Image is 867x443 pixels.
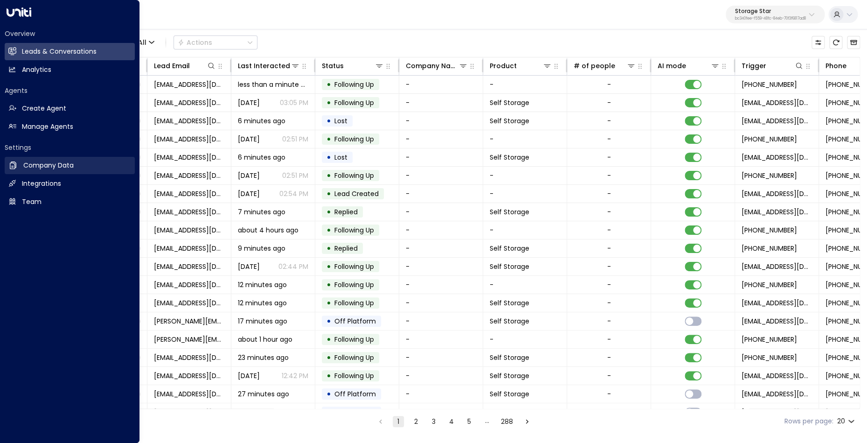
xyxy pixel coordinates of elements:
[607,298,611,308] div: -
[742,80,797,89] span: +15074606870
[238,408,289,417] span: 28 minutes ago
[399,130,483,148] td: -
[399,312,483,330] td: -
[238,225,298,235] span: about 4 hours ago
[279,189,308,198] p: 02:54 PM
[154,371,224,380] span: caitlinmchugh95@gmail.com
[154,134,224,144] span: bigaboysaiah@gmail.com
[22,104,66,113] h2: Create Agent
[238,134,260,144] span: Aug 15, 2025
[483,276,567,294] td: -
[326,331,331,347] div: •
[326,168,331,183] div: •
[399,330,483,348] td: -
[742,189,812,198] span: noreply@storagely.io
[326,295,331,311] div: •
[375,415,533,427] nav: pagination navigation
[399,167,483,184] td: -
[238,60,290,71] div: Last Interacted
[154,189,224,198] span: Damondharris35@gmail.com
[490,298,529,308] span: Self Storage
[334,280,374,289] span: Following Up
[278,262,308,271] p: 02:44 PM
[399,239,483,257] td: -
[658,60,686,71] div: AI mode
[399,203,483,221] td: -
[742,171,797,180] span: +14156780103
[334,316,376,326] span: Off Platform
[490,316,529,326] span: Self Storage
[238,116,285,126] span: 6 minutes ago
[334,80,374,89] span: Following Up
[5,143,135,152] h2: Settings
[5,29,135,38] h2: Overview
[607,80,611,89] div: -
[490,207,529,217] span: Self Storage
[481,416,492,427] div: …
[742,280,797,289] span: +13038179577
[154,98,224,107] span: mcbremer100@gmail.com
[607,371,611,380] div: -
[742,60,804,71] div: Trigger
[238,244,285,253] span: 9 minutes ago
[490,98,529,107] span: Self Storage
[334,335,374,344] span: Following Up
[334,262,374,271] span: Following Up
[399,385,483,403] td: -
[154,262,224,271] span: ginamahan@comcast.net
[178,38,212,47] div: Actions
[22,197,42,207] h2: Team
[238,298,287,308] span: 12 minutes ago
[837,415,856,428] div: 20
[326,240,331,256] div: •
[22,179,61,189] h2: Integrations
[5,61,135,78] a: Analytics
[5,157,135,174] a: Company Data
[322,60,384,71] div: Status
[406,60,468,71] div: Company Name
[154,225,224,235] span: aegutter@gmail.com
[326,386,331,402] div: •
[238,280,287,289] span: 12 minutes ago
[154,335,224,344] span: stephen.abell@icloud.com
[464,416,475,427] button: Go to page 5
[238,98,260,107] span: Yesterday
[483,330,567,348] td: -
[499,416,515,427] button: Go to page 288
[742,207,812,217] span: no-reply-facilities@sparefoot.com
[399,112,483,130] td: -
[521,416,533,427] button: Go to next page
[490,60,552,71] div: Product
[154,116,224,126] span: bigaboysaiah@gmail.com
[399,221,483,239] td: -
[326,222,331,238] div: •
[825,60,846,71] div: Phone
[607,207,611,217] div: -
[334,225,374,235] span: Following Up
[154,207,224,217] span: aegutter@gmail.com
[238,371,260,380] span: Yesterday
[326,368,331,384] div: •
[574,60,636,71] div: # of people
[607,316,611,326] div: -
[399,294,483,312] td: -
[607,335,611,344] div: -
[742,316,812,326] span: leads@storagestar.com
[322,60,344,71] div: Status
[607,280,611,289] div: -
[154,280,224,289] span: efrainozaeta57@hotmail.com
[5,86,135,95] h2: Agents
[280,98,308,107] p: 03:05 PM
[334,207,358,217] span: Replied
[410,416,422,427] button: Go to page 2
[326,404,331,420] div: •
[483,130,567,148] td: -
[282,134,308,144] p: 02:51 PM
[154,389,224,399] span: whitelightglam@gmail.com
[812,36,825,49] button: Customize
[282,171,308,180] p: 02:51 PM
[334,189,379,198] span: Lead Created
[238,335,292,344] span: about 1 hour ago
[742,371,812,380] span: no-reply-facilities@sparefoot.com
[607,225,611,235] div: -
